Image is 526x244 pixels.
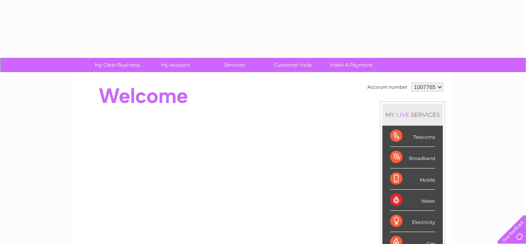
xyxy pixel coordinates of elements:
div: Mobile [390,168,435,190]
a: Services [203,58,266,72]
div: LIVE [395,111,411,118]
a: Customer Help [261,58,325,72]
div: Water [390,190,435,211]
div: Electricity [390,211,435,232]
a: My Clear Business [85,58,149,72]
div: MY SERVICES [382,104,443,126]
a: My Account [144,58,208,72]
div: Broadband [390,147,435,168]
td: Account number [365,81,409,94]
a: Make A Payment [320,58,383,72]
div: Telecoms [390,126,435,147]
